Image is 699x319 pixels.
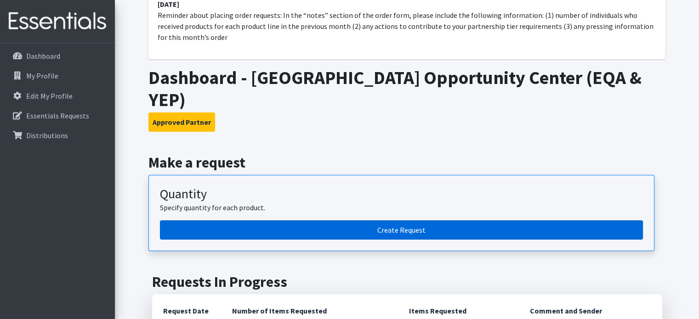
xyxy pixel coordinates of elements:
[4,126,111,145] a: Distributions
[4,67,111,85] a: My Profile
[148,154,665,171] h2: Make a request
[4,6,111,37] img: HumanEssentials
[4,87,111,105] a: Edit My Profile
[26,111,89,120] p: Essentials Requests
[160,202,643,213] p: Specify quantity for each product.
[148,67,665,111] h1: Dashboard - [GEOGRAPHIC_DATA] Opportunity Center (EQA & YEP)
[26,131,68,140] p: Distributions
[160,186,643,202] h3: Quantity
[152,273,662,291] h2: Requests In Progress
[26,91,73,101] p: Edit My Profile
[26,51,60,61] p: Dashboard
[148,112,215,132] button: Approved Partner
[4,106,111,125] a: Essentials Requests
[160,220,643,240] a: Create a request by quantity
[26,71,58,80] p: My Profile
[4,47,111,65] a: Dashboard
